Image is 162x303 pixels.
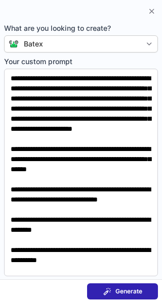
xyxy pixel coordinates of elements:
[5,40,19,48] img: Connie from ContactOut
[4,57,158,67] span: Your custom prompt
[4,69,158,276] textarea: Your custom prompt
[24,39,43,49] div: Batex
[87,283,158,299] button: Generate
[4,23,158,33] span: What are you looking to create?
[115,287,142,295] span: Generate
